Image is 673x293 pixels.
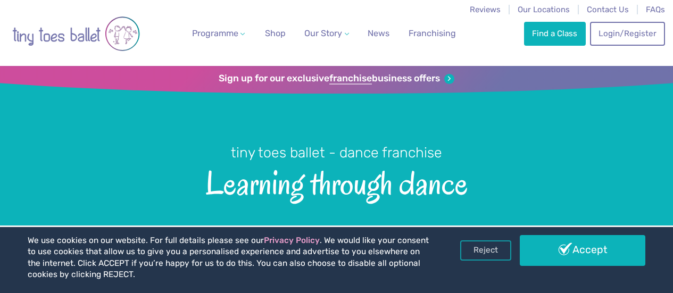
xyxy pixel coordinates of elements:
a: Programme [188,23,250,44]
a: Our Locations [518,5,570,14]
p: We use cookies on our website. For full details please see our . We would like your consent to us... [28,235,429,281]
a: Our Story [300,23,353,44]
a: Contact Us [587,5,629,14]
small: tiny toes ballet - dance franchise [231,144,442,161]
a: Sign up for our exclusivefranchisebusiness offers [219,73,454,85]
a: News [363,23,394,44]
a: Reviews [470,5,501,14]
a: FAQs [646,5,665,14]
span: Franchising [409,28,456,38]
span: Learning through dance [17,162,656,202]
a: Login/Register [590,22,664,45]
a: Reject [460,240,511,261]
span: Shop [265,28,286,38]
a: Accept [520,235,645,266]
img: tiny toes ballet [12,7,140,61]
span: Our Story [304,28,342,38]
span: Programme [192,28,238,38]
span: News [368,28,389,38]
a: Franchising [404,23,460,44]
a: Shop [261,23,290,44]
strong: franchise [329,73,372,85]
a: Find a Class [524,22,586,45]
a: Privacy Policy [264,236,320,245]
